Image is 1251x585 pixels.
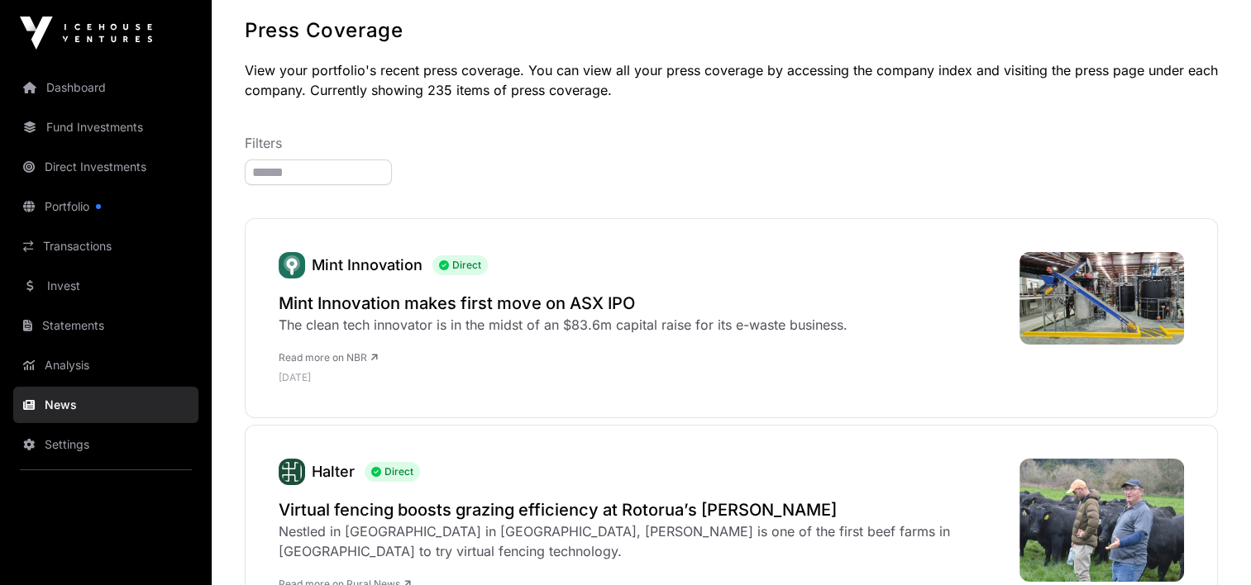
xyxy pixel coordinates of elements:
[312,463,355,480] a: Halter
[245,17,1218,44] h1: Press Coverage
[312,256,423,273] a: Mint Innovation
[365,462,420,482] span: Direct
[13,109,198,145] a: Fund Investments
[13,387,198,423] a: News
[279,351,378,364] a: Read more on NBR
[279,459,305,485] img: Halter-Favicon.svg
[20,17,152,50] img: Icehouse Ventures Logo
[13,228,198,264] a: Transactions
[432,255,488,275] span: Direct
[279,292,848,315] a: Mint Innovation makes first move on ASX IPO
[279,498,1003,521] a: Virtual fencing boosts grazing efficiency at Rotorua’s [PERSON_NAME]
[1019,459,1184,582] img: 59f94eba003c481c69c20ccded13f243_XL.jpg
[245,60,1218,100] p: View your portfolio's recent press coverage. You can view all your press coverage by accessing th...
[1019,252,1184,345] img: mint-innovation-hammer-mill-.jpeg
[13,149,198,185] a: Direct Investments
[279,252,305,278] img: Mint.svg
[13,188,198,225] a: Portfolio
[279,252,305,278] a: Mint Innovation
[13,307,198,344] a: Statements
[279,371,848,384] p: [DATE]
[245,133,1218,153] p: Filters
[279,315,848,335] div: The clean tech innovator is in the midst of an $83.6m capital raise for its e-waste business.
[13,347,198,383] a: Analysis
[13,268,198,304] a: Invest
[13,426,198,463] a: Settings
[279,459,305,485] a: Halter
[279,521,1003,561] div: Nestled in [GEOGRAPHIC_DATA] in [GEOGRAPHIC_DATA], [PERSON_NAME] is one of the first beef farms i...
[13,69,198,106] a: Dashboard
[1168,506,1251,585] iframe: Chat Widget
